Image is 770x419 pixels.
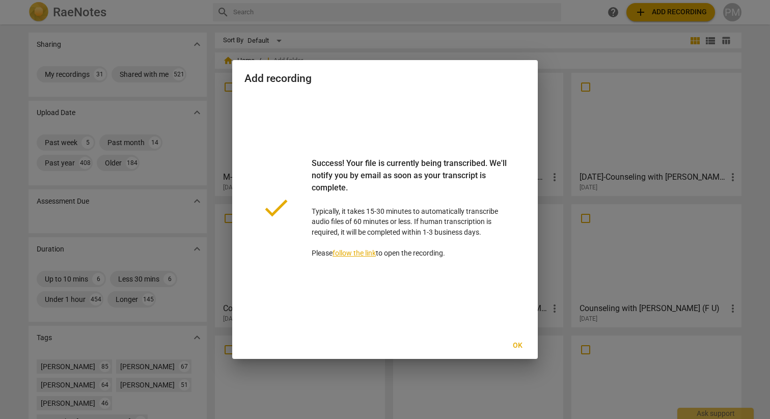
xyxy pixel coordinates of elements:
[509,341,526,351] span: Ok
[261,192,291,223] span: done
[244,72,526,85] h2: Add recording
[333,249,376,257] a: follow the link
[312,157,509,259] p: Typically, it takes 15-30 minutes to automatically transcribe audio files of 60 minutes or less. ...
[312,157,509,206] div: Success! Your file is currently being transcribed. We'll notify you by email as soon as your tran...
